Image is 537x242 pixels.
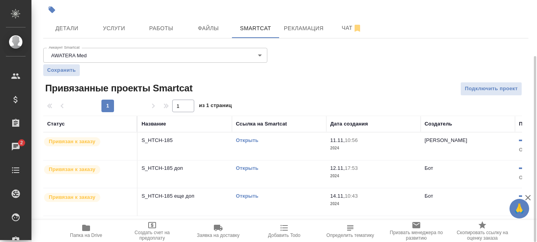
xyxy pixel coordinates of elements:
span: Файлы [189,24,227,33]
p: Бот [425,193,433,199]
p: Бот [425,165,433,171]
span: Скопировать ссылку на оценку заказа [454,230,511,241]
span: Заявка на доставку [197,233,239,238]
button: Создать счет на предоплату [119,220,185,242]
button: Сохранить [43,64,80,76]
div: Название [142,120,166,128]
svg: Отписаться [353,24,362,33]
p: 14.11, [330,193,345,199]
p: 2024 [330,172,417,180]
p: S_HTCH-185 доп [142,164,228,172]
p: S_HTCH-185 [142,136,228,144]
p: 2024 [330,200,417,208]
a: Открыть [236,137,258,143]
button: AWATERA Med [49,52,89,59]
p: Привязан к заказу [49,166,96,173]
p: Привязан к заказу [49,138,96,146]
span: Рекламация [284,24,324,33]
p: [PERSON_NAME] [425,137,467,143]
p: 2024 [330,144,417,152]
button: Скопировать ссылку на оценку заказа [449,220,515,242]
div: Статус [47,120,65,128]
button: Определить тематику [317,220,383,242]
span: Добавить Todo [268,233,300,238]
p: 10:56 [345,137,358,143]
a: Открыть [236,165,258,171]
button: Папка на Drive [53,220,119,242]
button: Подключить проект [460,82,522,96]
span: Определить тематику [326,233,374,238]
a: Открыть [236,193,258,199]
p: 10:43 [345,193,358,199]
button: Заявка на доставку [185,220,251,242]
div: AWATERA Med [43,48,267,63]
span: 2 [15,139,28,147]
span: Сохранить [47,66,76,74]
div: Дата создания [330,120,368,128]
span: Призвать менеджера по развитию [388,230,445,241]
div: Создатель [425,120,452,128]
span: Детали [48,24,86,33]
a: 2 [2,137,29,156]
button: Добавить тэг [43,1,61,18]
p: 11.11, [330,137,345,143]
div: Ссылка на Smartcat [236,120,287,128]
span: Чат [333,23,371,33]
span: из 1 страниц [199,101,232,112]
p: 12.11, [330,165,345,171]
span: Подключить проект [465,84,518,93]
button: 🙏 [509,199,529,218]
span: Создать счет на предоплату [124,230,180,241]
span: Привязанные проекты Smartcat [43,82,193,95]
p: S_HTCH-185 еще доп [142,192,228,200]
span: Работы [142,24,180,33]
p: 17:53 [345,165,358,171]
span: Smartcat [237,24,274,33]
span: Папка на Drive [70,233,102,238]
p: Привязан к заказу [49,193,96,201]
span: 🙏 [513,200,526,217]
span: Услуги [95,24,133,33]
button: Добавить Todo [251,220,317,242]
button: Призвать менеджера по развитию [383,220,449,242]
